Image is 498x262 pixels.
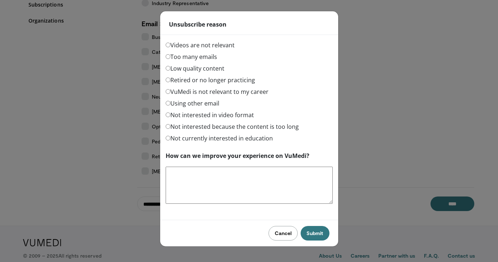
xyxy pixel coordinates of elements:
input: Not interested in video format [166,112,170,117]
strong: Unsubscribe reason [169,20,227,29]
input: Retired or no longer practicing [166,78,170,82]
input: Not interested because the content is too long [166,124,170,129]
input: Not currently interested in education [166,136,170,140]
label: How can we improve your experience on VuMedi? [166,151,309,160]
button: Submit [301,226,329,241]
label: Not interested in video format [166,111,254,119]
label: Not currently interested in education [166,134,273,143]
input: VuMedi is not relevant to my career [166,89,170,94]
label: VuMedi is not relevant to my career [166,87,269,96]
label: Retired or no longer practicing [166,76,255,84]
button: Cancel [269,226,298,241]
label: Low quality content [166,64,224,73]
input: Using other email [166,101,170,106]
label: Too many emails [166,52,217,61]
input: Low quality content [166,66,170,71]
label: Using other email [166,99,219,108]
label: Not interested because the content is too long [166,122,299,131]
input: Videos are not relevant [166,43,170,47]
label: Videos are not relevant [166,41,235,49]
input: Too many emails [166,54,170,59]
